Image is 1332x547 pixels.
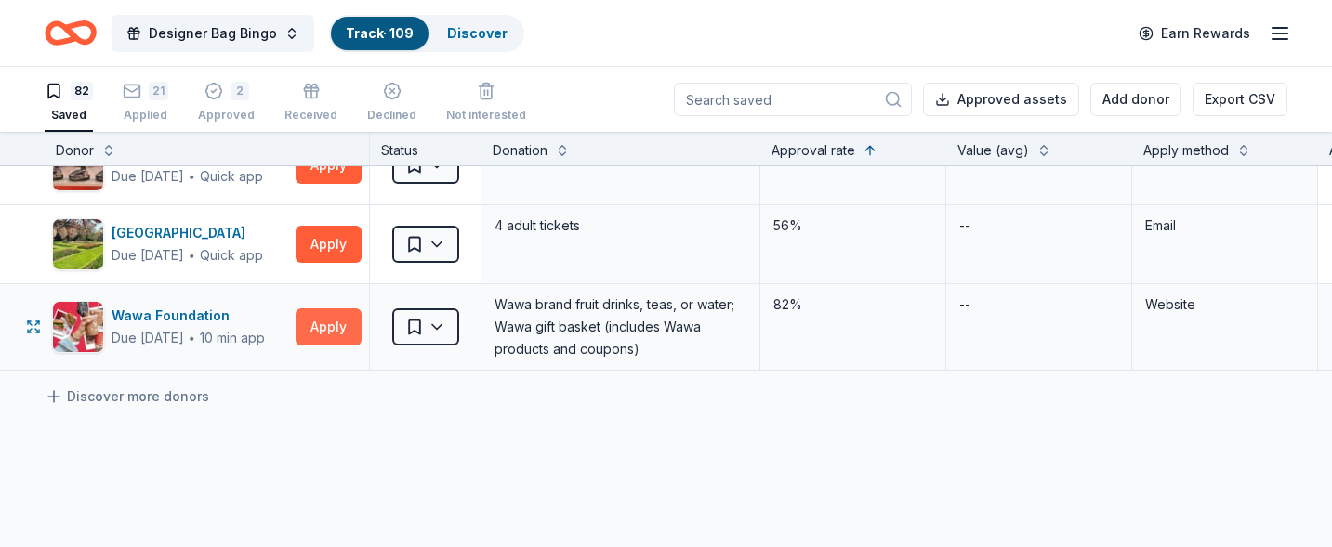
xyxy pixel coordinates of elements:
[447,25,508,41] a: Discover
[149,22,277,45] span: Designer Bag Bingo
[112,15,314,52] button: Designer Bag Bingo
[45,108,93,123] div: Saved
[112,305,265,327] div: Wawa Foundation
[45,11,97,55] a: Home
[446,108,526,123] div: Not interested
[1145,215,1304,237] div: Email
[674,83,912,116] input: Search saved
[296,308,362,345] button: Apply
[52,301,288,353] button: Image for Wawa FoundationWawa FoundationDue [DATE]∙10 min app
[329,15,524,52] button: Track· 109Discover
[200,167,263,186] div: Quick app
[188,168,196,184] span: ∙
[112,165,184,188] div: Due [DATE]
[1090,83,1181,116] button: Add donor
[284,74,337,132] button: Received
[112,222,263,244] div: [GEOGRAPHIC_DATA]
[957,139,1029,162] div: Value (avg)
[188,330,196,345] span: ∙
[493,213,748,239] div: 4 adult tickets
[45,385,209,408] a: Discover more donors
[493,292,748,362] div: Wawa brand fruit drinks, teas, or water; Wawa gift basket (includes Wawa products and coupons)
[200,246,263,265] div: Quick app
[188,247,196,263] span: ∙
[1128,17,1261,50] a: Earn Rewards
[346,25,414,41] a: Track· 109
[772,139,855,162] div: Approval rate
[957,213,972,239] div: --
[772,292,934,318] div: 82%
[200,329,265,347] div: 10 min app
[112,244,184,267] div: Due [DATE]
[56,139,94,162] div: Donor
[957,292,972,318] div: --
[284,108,337,123] div: Received
[53,302,103,352] img: Image for Wawa Foundation
[53,219,103,269] img: Image for Hershey Gardens
[149,72,168,90] div: 21
[1193,83,1287,116] button: Export CSV
[45,74,93,132] button: 82Saved
[198,108,255,123] div: Approved
[123,74,168,132] button: 21Applied
[1143,139,1229,162] div: Apply method
[367,74,416,132] button: Declined
[71,82,93,100] div: 82
[446,74,526,132] button: Not interested
[370,132,481,165] div: Status
[112,327,184,349] div: Due [DATE]
[198,74,255,132] button: 2Approved
[493,139,547,162] div: Donation
[52,218,288,270] button: Image for Hershey Gardens[GEOGRAPHIC_DATA]Due [DATE]∙Quick app
[367,98,416,112] div: Declined
[123,98,168,112] div: Applied
[772,213,934,239] div: 56%
[231,82,249,100] div: 2
[296,226,362,263] button: Apply
[1145,293,1304,316] div: Website
[923,83,1079,116] button: Approved assets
